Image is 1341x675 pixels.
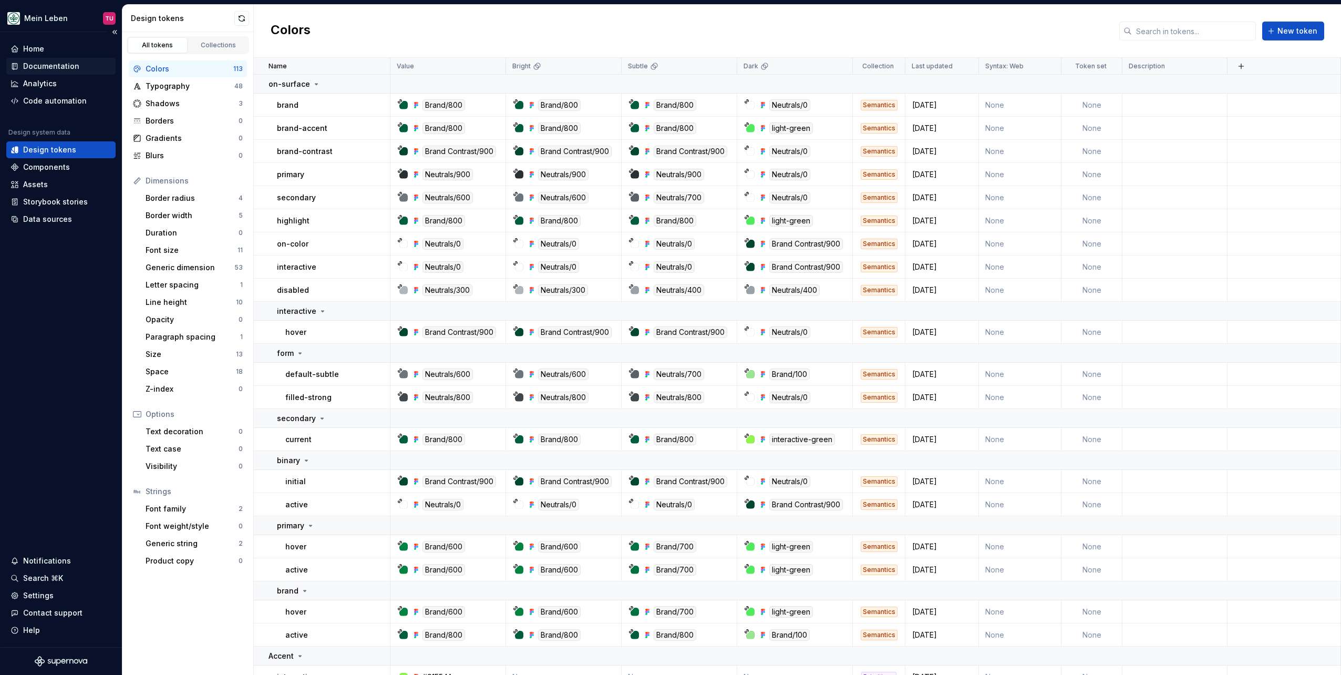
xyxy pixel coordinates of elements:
[6,58,116,75] a: Documentation
[1277,26,1317,36] span: New token
[861,499,898,510] div: Semantics
[277,285,309,295] p: disabled
[861,541,898,552] div: Semantics
[146,521,239,531] div: Font weight/style
[6,141,116,158] a: Design tokens
[654,261,695,273] div: Neutrals/0
[239,229,243,237] div: 0
[654,122,696,134] div: Brand/800
[23,590,54,601] div: Settings
[277,520,304,531] p: primary
[1061,255,1122,279] td: None
[6,93,116,109] a: Code automation
[1061,94,1122,117] td: None
[141,190,247,207] a: Border radius4
[277,348,294,359] p: form
[6,622,116,639] button: Help
[23,214,72,224] div: Data sources
[422,99,465,111] div: Brand/800
[6,193,116,210] a: Storybook stories
[141,242,247,259] a: Font size11
[979,428,1061,451] td: None
[769,122,813,134] div: light-green
[141,535,247,552] a: Generic string2
[538,192,589,203] div: Neutrals/600
[240,281,243,289] div: 1
[654,326,727,338] div: Brand Contrast/900
[861,100,898,110] div: Semantics
[769,369,810,380] div: Brand/100
[23,61,79,71] div: Documentation
[769,284,820,296] div: Neutrals/400
[538,434,581,445] div: Brand/800
[23,573,63,584] div: Search ⌘K
[654,99,696,111] div: Brand/800
[1061,117,1122,140] td: None
[1061,386,1122,409] td: None
[861,285,898,295] div: Semantics
[538,499,579,510] div: Neutrals/0
[23,625,40,636] div: Help
[422,192,473,203] div: Neutrals/600
[538,169,589,180] div: Neutrals/900
[1061,140,1122,163] td: None
[628,62,648,70] p: Subtle
[979,386,1061,409] td: None
[285,541,306,552] p: hover
[422,369,473,380] div: Neutrals/600
[906,434,978,445] div: [DATE]
[35,656,87,667] svg: Supernova Logo
[285,499,308,510] p: active
[397,62,414,70] p: Value
[239,385,243,393] div: 0
[131,41,184,49] div: All tokens
[146,297,236,308] div: Line height
[538,146,612,157] div: Brand Contrast/900
[1061,363,1122,386] td: None
[277,306,316,316] p: interactive
[1061,558,1122,581] td: None
[538,541,581,553] div: Brand/600
[6,605,116,621] button: Contact support
[23,96,87,106] div: Code automation
[861,369,898,380] div: Semantics
[985,62,1024,70] p: Syntax: Web
[654,192,704,203] div: Neutrals/700
[906,565,978,575] div: [DATE]
[277,169,304,180] p: primary
[422,476,496,487] div: Brand Contrast/900
[129,112,247,129] a: Borders0
[906,392,978,403] div: [DATE]
[239,522,243,530] div: 0
[654,564,696,576] div: Brand/700
[141,329,247,345] a: Paragraph spacing1
[538,238,579,250] div: Neutrals/0
[146,504,239,514] div: Font family
[422,238,463,250] div: Neutrals/0
[236,298,243,306] div: 10
[861,565,898,575] div: Semantics
[1061,209,1122,232] td: None
[6,587,116,604] a: Settings
[538,564,581,576] div: Brand/600
[1132,22,1256,40] input: Search in tokens...
[6,570,116,587] button: Search ⌘K
[236,367,243,376] div: 18
[906,123,978,134] div: [DATE]
[146,409,243,420] div: Options
[146,444,239,454] div: Text case
[654,369,704,380] div: Neutrals/700
[769,326,810,338] div: Neutrals/0
[238,246,243,254] div: 11
[285,369,339,380] p: default-subtle
[538,215,581,227] div: Brand/800
[146,116,239,126] div: Borders
[769,564,813,576] div: light-green
[769,392,810,403] div: Neutrals/0
[23,145,76,155] div: Design tokens
[146,332,240,342] div: Paragraph spacing
[979,186,1061,209] td: None
[979,493,1061,516] td: None
[23,78,57,89] div: Analytics
[277,455,300,466] p: binary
